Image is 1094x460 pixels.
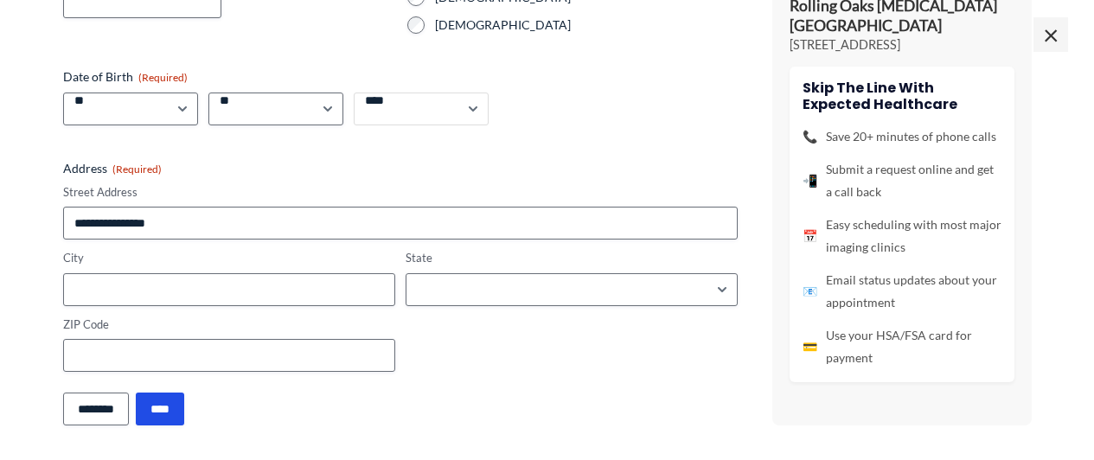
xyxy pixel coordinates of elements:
span: 📅 [803,225,817,247]
legend: Date of Birth [63,68,188,86]
label: Street Address [63,184,738,201]
label: State [406,250,738,266]
li: Submit a request online and get a call back [803,158,1001,203]
legend: Address [63,160,162,177]
li: Email status updates about your appointment [803,269,1001,314]
span: 💳 [803,335,817,358]
li: Save 20+ minutes of phone calls [803,125,1001,148]
span: (Required) [112,163,162,176]
h4: Skip the line with Expected Healthcare [803,80,1001,112]
p: [STREET_ADDRESS] [790,36,1014,54]
label: [DEMOGRAPHIC_DATA] [435,16,738,34]
li: Easy scheduling with most major imaging clinics [803,214,1001,259]
li: Use your HSA/FSA card for payment [803,324,1001,369]
span: 📲 [803,169,817,192]
span: 📞 [803,125,817,148]
span: 📧 [803,280,817,303]
label: City [63,250,395,266]
label: ZIP Code [63,316,395,333]
span: (Required) [138,71,188,84]
span: × [1033,17,1068,52]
